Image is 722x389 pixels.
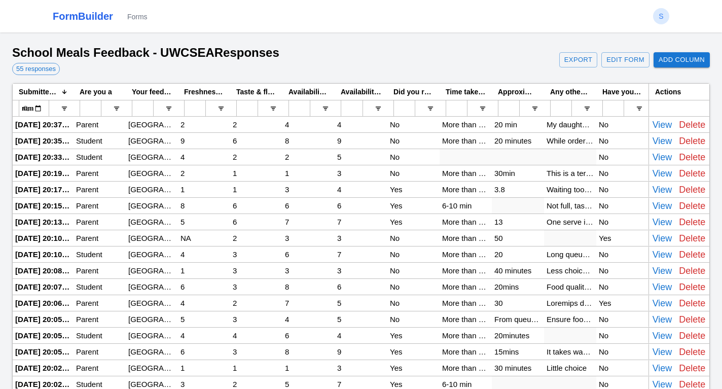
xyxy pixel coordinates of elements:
div: 40 minutes [492,263,544,278]
button: View Details [650,344,675,360]
div: [DATE] 20:05:13 [13,344,74,360]
button: View Details [650,246,675,263]
div: Food quality was so poor, I had to throw away two of the different meals I ordered [544,279,596,295]
div: [GEOGRAPHIC_DATA] [126,230,178,246]
div: 2 [282,149,335,165]
div: 4 [178,149,230,165]
button: Open Filter Menu [114,105,120,112]
input: Availability of food options eg. nut-free, gluten-free, vegetarian, vegan (1 being least, 10 bein... [341,100,363,117]
div: 3 [282,182,335,197]
button: Delete Response [676,198,708,214]
div: 3 [230,279,282,295]
div: 3 [335,230,387,246]
div: 6 [335,279,387,295]
div: 2 [230,295,282,311]
div: Parent [74,360,126,376]
div: [GEOGRAPHIC_DATA] [126,311,178,327]
div: 4 [282,117,335,132]
button: Delete Response [676,295,708,311]
button: Open Filter Menu [375,105,381,112]
div: 50 [492,230,544,246]
input: Your feedback is related to which campus: Filter Input [132,100,154,117]
div: No [387,230,440,246]
div: 6 [230,214,282,230]
div: More than 10 min [440,311,492,327]
button: Export [559,52,597,68]
input: Availability of healthy choices (1 being least, 10 being lots of choices about the school canteen... [288,100,310,117]
div: It takes way too long with two waiting lines, a lot of food was unavailable by the time I ordered [544,344,596,360]
div: No [387,295,440,311]
div: 20 [492,246,544,262]
div: More than 10 min [440,344,492,360]
div: [DATE] 20:15:24 [13,198,74,214]
div: 5 [335,149,387,165]
div: No [387,279,440,295]
div: 2 [230,149,282,165]
div: Parent [74,263,126,278]
div: Student [74,279,126,295]
div: [DATE] 20:06:40 [13,295,74,311]
div: No [387,246,440,262]
div: 30 [492,295,544,311]
div: 8 [282,279,335,295]
div: 3 [230,344,282,360]
div: 4 [335,328,387,343]
button: Delete Response [676,165,708,182]
div: More than 10 min [440,360,492,376]
div: Yes [596,230,648,246]
button: View Details [650,214,675,230]
div: 1 [230,165,282,181]
div: 4 [230,328,282,343]
button: Delete Response [676,344,708,360]
div: Parent [74,214,126,230]
div: 20 minutes [492,133,544,149]
div: 4 [335,117,387,132]
div: 6 [178,344,230,360]
div: [GEOGRAPHIC_DATA] [126,149,178,165]
div: 4 [178,328,230,343]
div: 7 [282,214,335,230]
div: 4 [335,182,387,197]
div: No [387,263,440,278]
div: No [596,344,648,360]
input: Any other feedback or experiences you would like to share. Filter Input [550,100,572,117]
button: Open Filter Menu [480,105,486,112]
div: 3 [230,311,282,327]
div: NA [178,230,230,246]
a: Edit Form [601,52,649,68]
button: View Details [650,149,675,165]
div: Ensure food that already sold out is not available for purchase on the kiosk. Also the food was n... [544,311,596,327]
div: 4 [282,311,335,327]
input: Have you sent an email to the school regarding your experiences? Filter Input [602,100,624,117]
div: 4 [178,295,230,311]
div: [GEOGRAPHIC_DATA] [126,214,178,230]
div: While ordering at the counter I wasnt made aware that the margherita pizza had onions radishes an... [544,133,596,149]
button: Open Filter Menu [218,105,224,112]
div: 5 [178,311,230,327]
div: Long queue Small portion [PERSON_NAME] taste Worse than Sodexo Don’t understand the reason for th... [544,246,596,262]
div: Parent [74,230,126,246]
div: 1 [178,263,230,278]
button: View Details [650,328,675,344]
div: 6 [282,198,335,214]
div: Little choice [544,360,596,376]
div: Parent [74,311,126,327]
div: More than 10 min [440,133,492,149]
div: 1 [282,360,335,376]
div: Parent [74,344,126,360]
div: 5 [335,295,387,311]
div: Parent [74,182,126,197]
div: 3 [282,230,335,246]
div: No [596,165,648,181]
span: Approximately how much time did it take to get your food? [498,88,538,96]
button: View Details [650,117,675,133]
div: 2 [230,117,282,132]
div: [GEOGRAPHIC_DATA] [126,279,178,295]
span: Any other feedback or experiences you would like to share. [550,88,590,96]
span: Are you a [80,88,112,96]
div: 8 [282,133,335,149]
button: View Details [650,198,675,214]
div: 30 minutes [492,360,544,376]
div: My daughter waited for 20 minutes and then left the queue as she was going to be late for class. ... [544,117,596,132]
div: Yes [387,360,440,376]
